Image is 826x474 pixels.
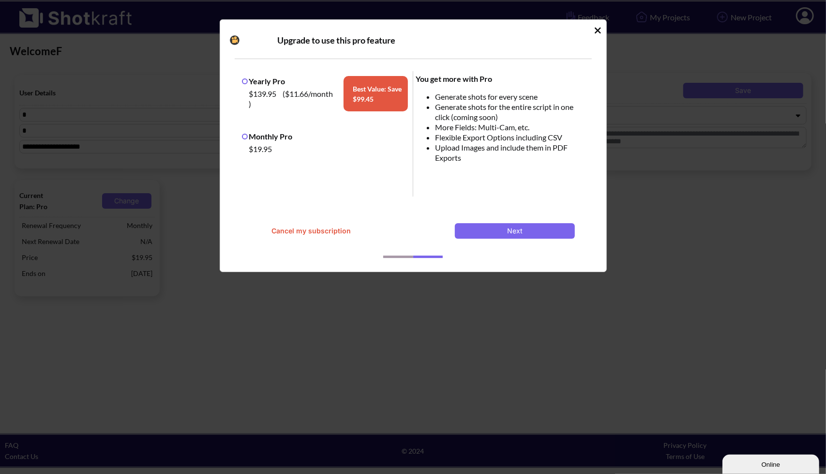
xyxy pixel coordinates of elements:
div: $19.95 [247,141,408,156]
li: Generate shots for the entire script in one click (coming soon) [435,102,587,122]
div: Idle Modal [220,19,607,272]
li: Generate shots for every scene [435,92,587,102]
span: ( $11.66 /month ) [249,89,333,108]
div: Upgrade to use this pro feature [277,34,581,46]
div: You get more with Pro [416,74,587,84]
div: $139.95 [247,86,339,111]
li: Upload Images and include them in PDF Exports [435,142,587,163]
li: Flexible Export Options including CSV [435,132,587,142]
button: Cancel my subscription [252,223,371,239]
button: Next [455,223,574,239]
li: More Fields: Multi-Cam, etc. [435,122,587,132]
img: Camera Icon [227,33,242,47]
label: Yearly Pro [242,76,285,86]
span: Best Value: Save $ 99.45 [344,76,408,111]
iframe: chat widget [722,453,821,474]
label: Monthly Pro [242,132,293,141]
